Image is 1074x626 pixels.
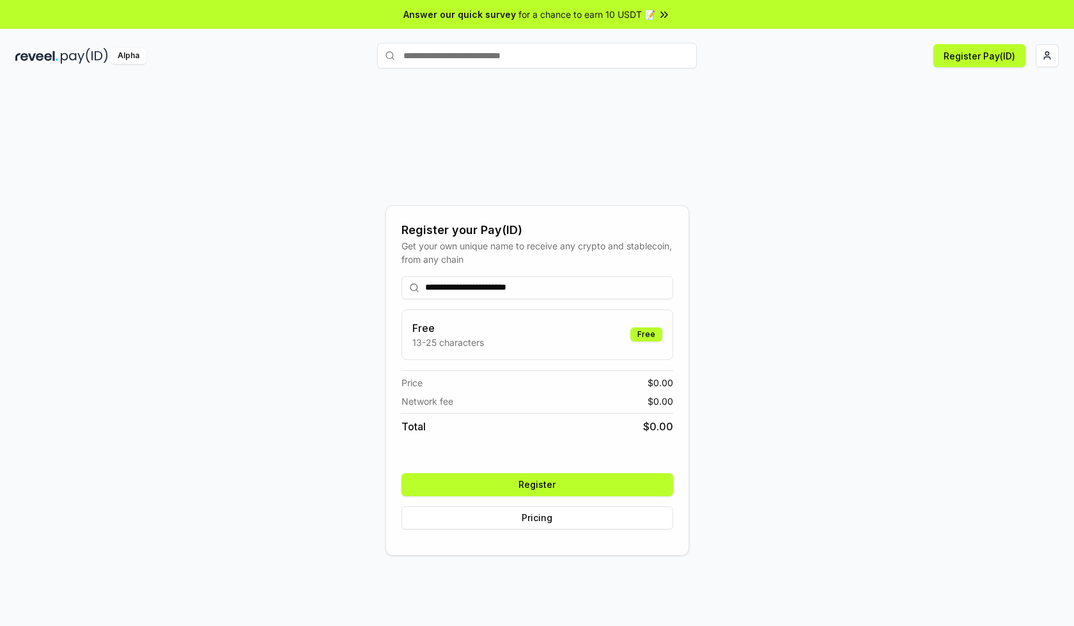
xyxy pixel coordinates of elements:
p: 13-25 characters [412,336,484,349]
span: for a chance to earn 10 USDT 📝 [518,8,655,21]
button: Register [401,473,673,496]
div: Free [630,327,662,341]
span: Price [401,376,423,389]
span: $ 0.00 [648,376,673,389]
span: $ 0.00 [643,419,673,434]
div: Get your own unique name to receive any crypto and stablecoin, from any chain [401,239,673,266]
button: Pricing [401,506,673,529]
span: $ 0.00 [648,395,673,408]
span: Answer our quick survey [403,8,516,21]
h3: Free [412,320,484,336]
span: Network fee [401,395,453,408]
div: Register your Pay(ID) [401,221,673,239]
span: Total [401,419,426,434]
img: pay_id [61,48,108,64]
img: reveel_dark [15,48,58,64]
button: Register Pay(ID) [933,44,1025,67]
div: Alpha [111,48,146,64]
